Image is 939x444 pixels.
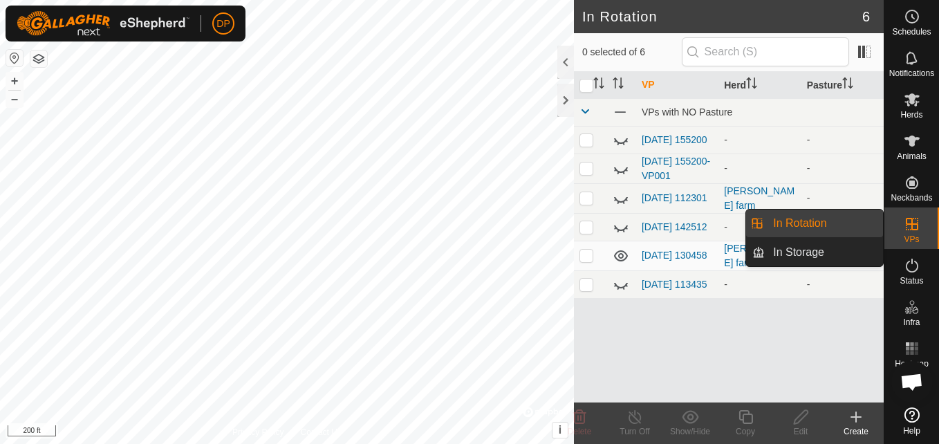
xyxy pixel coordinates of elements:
[891,194,932,202] span: Neckbands
[642,156,710,181] a: [DATE] 155200-VP001
[559,424,561,436] span: i
[903,427,920,435] span: Help
[724,184,795,213] div: [PERSON_NAME] farm
[6,91,23,107] button: –
[613,80,624,91] p-sorticon: Activate to sort
[662,425,718,438] div: Show/Hide
[636,72,718,99] th: VP
[724,241,795,270] div: [PERSON_NAME] farm
[642,250,707,261] a: [DATE] 130458
[642,221,707,232] a: [DATE] 142512
[904,235,919,243] span: VPs
[891,361,933,403] div: Open chat
[903,318,920,326] span: Infra
[216,17,230,31] span: DP
[801,126,884,154] td: -
[884,402,939,441] a: Help
[582,8,862,25] h2: In Rotation
[773,244,824,261] span: In Storage
[724,277,795,292] div: -
[889,69,934,77] span: Notifications
[801,72,884,99] th: Pasture
[642,279,707,290] a: [DATE] 113435
[6,73,23,89] button: +
[801,154,884,183] td: -
[552,423,568,438] button: i
[17,11,189,36] img: Gallagher Logo
[6,50,23,66] button: Reset Map
[301,426,342,438] a: Contact Us
[568,427,592,436] span: Delete
[765,210,883,237] a: In Rotation
[892,28,931,36] span: Schedules
[746,210,883,237] li: In Rotation
[232,426,284,438] a: Privacy Policy
[862,6,870,27] span: 6
[607,425,662,438] div: Turn Off
[801,183,884,213] td: -
[828,425,884,438] div: Create
[895,360,929,368] span: Heatmap
[642,107,878,118] div: VPs with NO Pasture
[30,50,47,67] button: Map Layers
[900,111,922,119] span: Herds
[765,239,883,266] a: In Storage
[842,80,853,91] p-sorticon: Activate to sort
[724,220,795,234] div: -
[593,80,604,91] p-sorticon: Activate to sort
[897,152,927,160] span: Animals
[746,239,883,266] li: In Storage
[900,277,923,285] span: Status
[718,425,773,438] div: Copy
[773,215,826,232] span: In Rotation
[718,72,801,99] th: Herd
[724,161,795,176] div: -
[724,133,795,147] div: -
[642,192,707,203] a: [DATE] 112301
[682,37,849,66] input: Search (S)
[746,80,757,91] p-sorticon: Activate to sort
[801,270,884,298] td: -
[773,425,828,438] div: Edit
[582,45,682,59] span: 0 selected of 6
[642,134,707,145] a: [DATE] 155200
